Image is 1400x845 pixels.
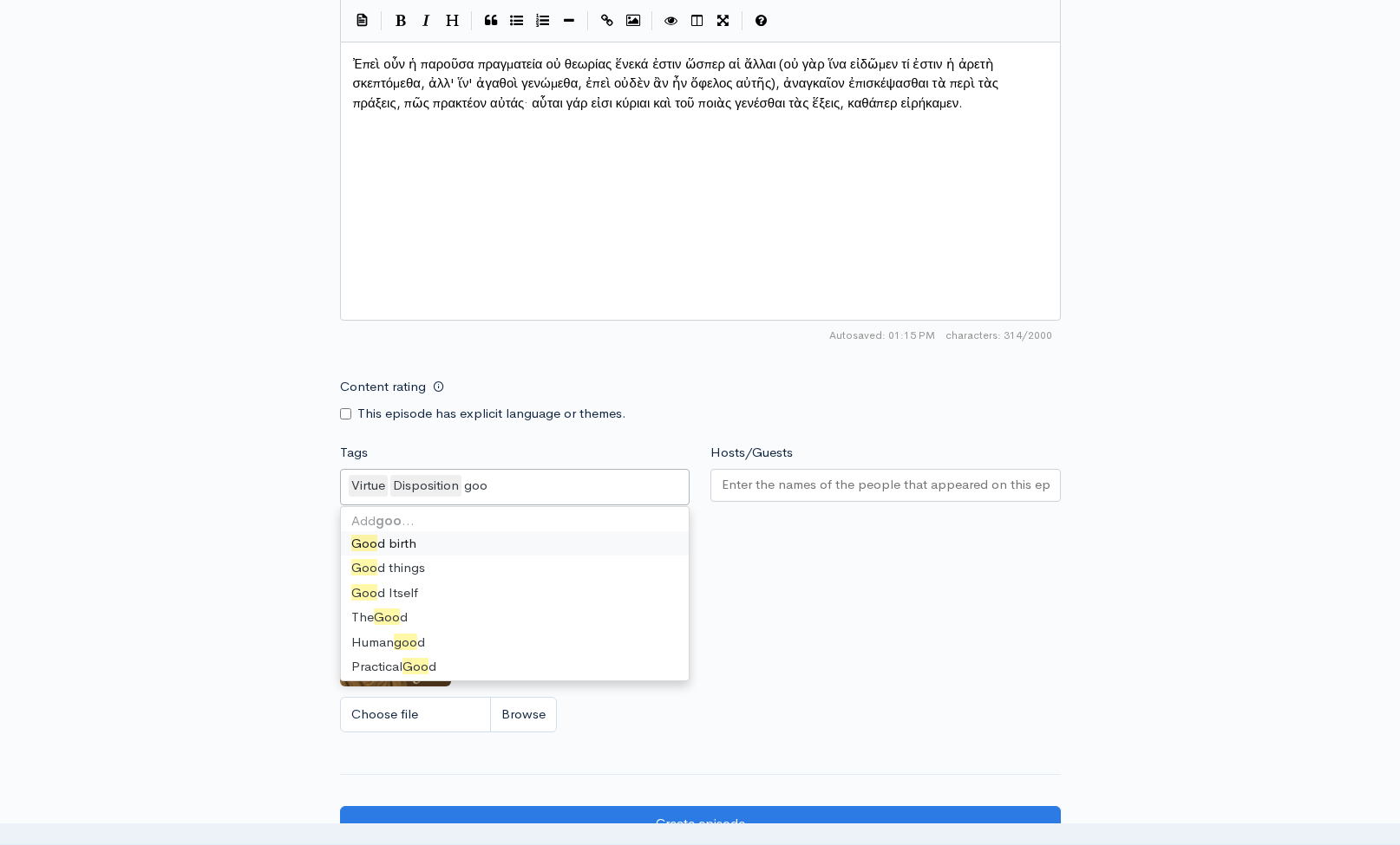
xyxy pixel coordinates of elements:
[390,475,461,497] div: Disposition
[341,511,690,531] div: Add …
[556,8,582,34] button: Insert Horizontal Line
[357,404,626,424] label: This episode has explicit language or themes.
[351,535,377,551] span: Goo
[353,75,1002,111] span: σκεπτόμεθα, ἀλλ' ἵν' ἀγαθοὶ γενώμεθα, ἐπεὶ οὐδὲν ἂν ἦν ὄφελος αὐτῆς), ἀναγκαῖον ἐπισκέψασθαι τὰ π...
[349,475,388,497] div: Virtue
[341,531,690,556] div: d birth
[478,8,504,34] button: Quote
[340,443,368,463] label: Tags
[742,11,743,31] i: |
[340,806,1061,842] input: Create episode
[710,443,793,463] label: Hosts/Guests
[341,654,690,679] div: Practical d
[829,328,935,343] span: Autosaved: 01:15 PM
[351,559,377,575] span: Goo
[414,8,440,34] button: Italic
[651,11,653,31] i: |
[376,512,402,529] strong: goo
[341,630,690,655] div: Human d
[351,584,377,601] span: Goo
[341,556,690,581] div: d things
[381,11,383,31] i: |
[394,634,417,650] span: goo
[341,605,690,630] div: The d
[341,679,690,705] div: External ds
[374,608,400,625] span: Goo
[749,8,775,34] button: Markdown Guide
[587,11,589,31] i: |
[722,475,1050,495] input: Enter the names of the people that appeared on this episode
[710,8,736,34] button: Toggle Fullscreen
[504,8,530,34] button: Generic List
[945,328,1052,343] span: 314/2000
[440,8,466,34] button: Heading
[620,8,646,34] button: Insert Image
[340,552,1061,569] small: If no artwork is selected your default podcast artwork will be used
[684,8,710,34] button: Toggle Side by Side
[388,8,414,34] button: Bold
[594,8,620,34] button: Create Link
[402,658,429,674] span: Goo
[530,8,556,34] button: Numbered List
[471,11,473,31] i: |
[341,581,690,606] div: d Itself
[350,6,376,32] button: Insert Show Notes Template
[340,369,426,405] label: Content rating
[658,8,684,34] button: Toggle Preview
[353,55,994,72] span: Ἐπεὶ οὖν ἡ παροῦσα πραγματεία οὐ θεωρίας ἕνεκά ἐστιν ὥσπερ αἱ ἄλλαι (οὐ γὰρ ἵνα εἰδῶμεν τί ἐστιν ...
